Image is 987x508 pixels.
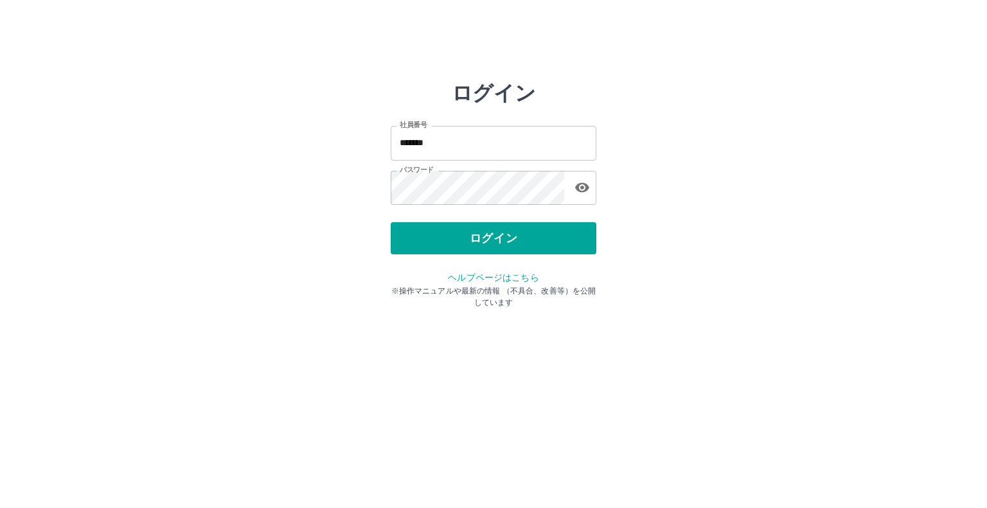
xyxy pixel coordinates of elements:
p: ※操作マニュアルや最新の情報 （不具合、改善等）を公開しています [391,285,596,308]
button: ログイン [391,222,596,254]
a: ヘルプページはこちら [448,272,538,283]
label: 社員番号 [400,120,427,130]
h2: ログイン [452,81,536,105]
label: パスワード [400,165,434,175]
